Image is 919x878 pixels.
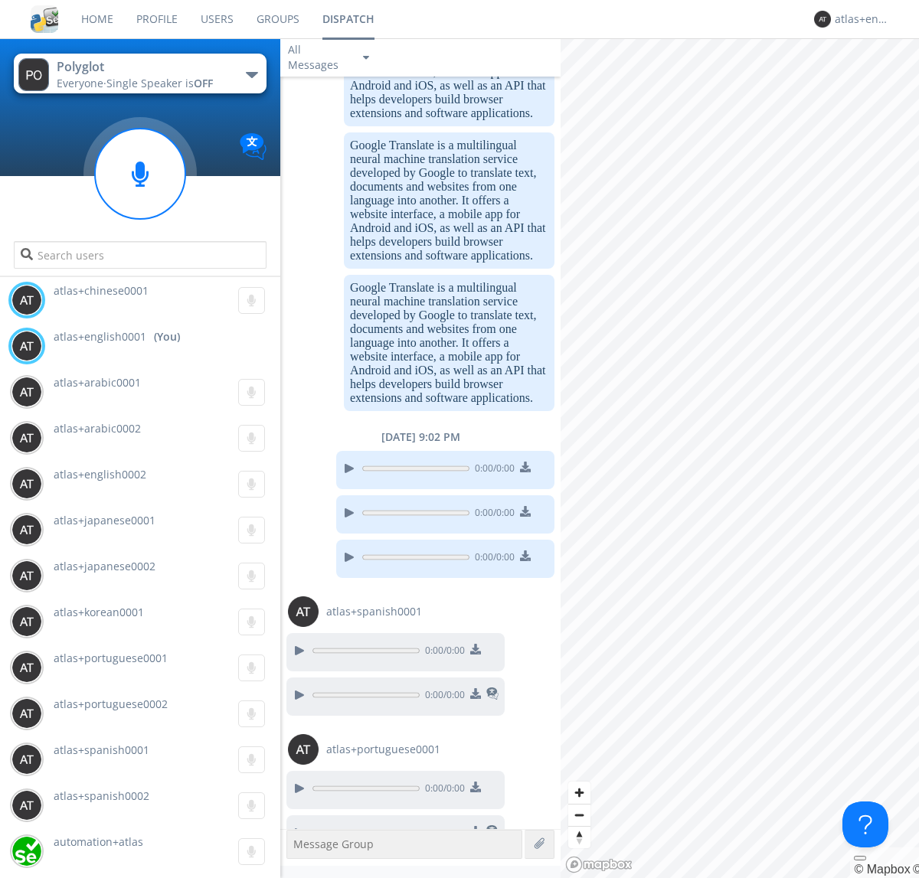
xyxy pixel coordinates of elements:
img: 373638.png [288,734,319,765]
span: automation+atlas [54,834,143,849]
input: Search users [14,241,266,269]
img: download media button [520,550,531,561]
span: atlas+japanese0002 [54,559,155,573]
a: Mapbox logo [565,856,633,873]
span: atlas+chinese0001 [54,283,149,298]
span: This is a translated message [486,685,499,705]
span: 0:00 / 0:00 [420,644,465,661]
span: 0:00 / 0:00 [469,462,515,478]
img: download media button [520,506,531,517]
img: 373638.png [11,468,42,499]
div: Polyglot [57,58,229,76]
button: Zoom out [568,804,590,826]
span: atlas+portuguese0002 [54,697,168,711]
button: Zoom in [568,782,590,804]
span: atlas+korean0001 [54,605,144,619]
img: 373638.png [11,744,42,775]
span: Zoom out [568,805,590,826]
span: Reset bearing to north [568,827,590,848]
div: Everyone · [57,76,229,91]
img: 373638.png [18,58,49,91]
div: (You) [154,329,180,344]
img: 373638.png [11,331,42,361]
span: 0:00 / 0:00 [420,782,465,798]
button: Toggle attribution [854,856,866,860]
img: 373638.png [11,652,42,683]
span: 0:00 / 0:00 [420,688,465,705]
button: PolyglotEveryone·Single Speaker isOFF [14,54,266,93]
img: 373638.png [814,11,831,28]
span: atlas+spanish0002 [54,788,149,803]
dc-p: Google Translate is a multilingual neural machine translation service developed by Google to tran... [350,139,548,263]
span: 0:00 / 0:00 [469,550,515,567]
img: 373638.png [11,377,42,407]
img: caret-down-sm.svg [363,56,369,60]
img: download media button [470,826,481,837]
iframe: Toggle Customer Support [842,801,888,847]
img: download media button [470,782,481,792]
span: atlas+arabic0001 [54,375,141,390]
span: 0:00 / 0:00 [469,506,515,523]
span: atlas+spanish0001 [326,604,422,619]
img: 373638.png [11,285,42,315]
img: 373638.png [11,790,42,821]
a: Mapbox [854,863,910,876]
img: translated-message [486,687,499,700]
img: 373638.png [11,698,42,729]
span: atlas+arabic0002 [54,421,141,436]
img: Translation enabled [240,133,267,160]
img: d2d01cd9b4174d08988066c6d424eccd [11,836,42,867]
span: atlas+spanish0001 [54,743,149,757]
img: 373638.png [11,423,42,453]
dc-p: Google Translate is a multilingual neural machine translation service developed by Google to tran... [350,281,548,405]
span: Single Speaker is [106,76,213,90]
div: [DATE] 9:02 PM [280,429,561,445]
span: OFF [194,76,213,90]
span: atlas+portuguese0001 [54,651,168,665]
img: download media button [520,462,531,472]
span: This is a translated message [486,823,499,843]
img: 373638.png [11,606,42,637]
span: atlas+japanese0001 [54,513,155,527]
span: atlas+english0002 [54,467,146,481]
span: atlas+portuguese0001 [326,742,440,757]
img: 373638.png [11,514,42,545]
span: atlas+english0001 [54,329,146,344]
button: Reset bearing to north [568,826,590,848]
div: atlas+english0001 [835,11,892,27]
img: download media button [470,688,481,699]
img: cddb5a64eb264b2086981ab96f4c1ba7 [31,5,58,33]
span: 0:00 / 0:00 [420,826,465,843]
div: All Messages [288,42,349,73]
img: 373638.png [11,560,42,591]
img: 373638.png [288,596,319,627]
img: translated-message [486,825,499,837]
img: download media button [470,644,481,654]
